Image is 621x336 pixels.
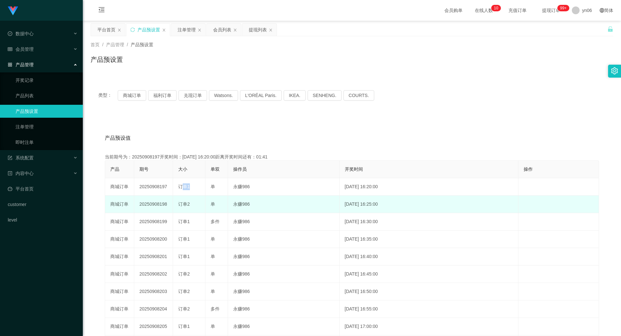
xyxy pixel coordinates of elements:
[137,24,160,36] div: 产品预设置
[178,271,190,276] span: 订单2
[524,167,533,172] span: 操作
[118,90,146,101] button: 商城订单
[340,283,518,300] td: [DATE] 16:50:00
[178,306,190,311] span: 订单2
[539,8,563,13] span: 提现订单
[105,178,134,196] td: 商城订单
[233,28,237,32] i: 图标: close
[8,62,34,67] span: 产品管理
[178,219,190,224] span: 订单1
[8,6,18,16] img: logo.9652507e.png
[343,90,374,101] button: COURTS.
[105,266,134,283] td: 商城订单
[148,90,177,101] button: 福利订单
[496,5,498,11] p: 0
[98,90,118,101] span: 类型：
[472,8,496,13] span: 在线人数
[345,167,363,172] span: 开奖时间
[134,248,173,266] td: 20250908201
[130,27,135,32] i: 图标: sync
[8,198,78,211] a: customer
[8,155,34,160] span: 系统配置
[211,219,220,224] span: 多件
[340,196,518,213] td: [DATE] 16:25:00
[134,196,173,213] td: 20250908198
[91,0,113,21] i: 图标: menu-fold
[179,90,207,101] button: 兑现订单
[8,31,34,36] span: 数据中心
[213,24,231,36] div: 会员列表
[340,318,518,335] td: [DATE] 17:00:00
[249,24,267,36] div: 提现列表
[211,324,215,329] span: 单
[8,171,12,176] i: 图标: profile
[340,266,518,283] td: [DATE] 16:45:00
[228,318,340,335] td: 永赚986
[198,28,202,32] i: 图标: close
[134,178,173,196] td: 20250908197
[178,184,190,189] span: 订单1
[557,5,569,11] sup: 276
[611,67,618,74] i: 图标: setting
[139,167,148,172] span: 期号
[131,42,153,47] span: 产品预设置
[97,24,115,36] div: 平台首页
[178,236,190,242] span: 订单1
[308,90,342,101] button: SENHENG.
[117,28,121,32] i: 图标: close
[127,42,128,47] span: /
[211,184,215,189] span: 单
[178,167,187,172] span: 大小
[105,283,134,300] td: 商城订单
[209,90,238,101] button: Watsons.
[91,55,123,64] h1: 产品预设置
[16,74,78,87] a: 开奖记录
[134,283,173,300] td: 20250908203
[340,178,518,196] td: [DATE] 16:20:00
[105,231,134,248] td: 商城订单
[211,201,215,207] span: 单
[228,196,340,213] td: 永赚986
[211,254,215,259] span: 单
[228,283,340,300] td: 永赚986
[8,62,12,67] i: 图标: appstore-o
[105,248,134,266] td: 商城订单
[8,47,34,52] span: 会员管理
[162,28,166,32] i: 图标: close
[105,213,134,231] td: 商城订单
[106,42,124,47] span: 产品管理
[178,201,190,207] span: 订单2
[211,306,220,311] span: 多件
[134,231,173,248] td: 20250908200
[178,289,190,294] span: 订单2
[233,167,247,172] span: 操作员
[178,24,196,36] div: 注单管理
[91,42,100,47] span: 首页
[340,248,518,266] td: [DATE] 16:40:00
[105,134,131,142] span: 产品预设值
[600,8,604,13] i: 图标: global
[211,236,215,242] span: 单
[178,324,190,329] span: 订单1
[228,266,340,283] td: 永赚986
[134,318,173,335] td: 20250908205
[105,154,599,160] div: 当前期号为：20250908197开奖时间：[DATE] 16:20:00距离开奖时间还有：01:41
[211,167,220,172] span: 单双
[340,300,518,318] td: [DATE] 16:55:00
[240,90,282,101] button: L'ORÉAL Paris.
[340,231,518,248] td: [DATE] 16:35:00
[16,120,78,133] a: 注单管理
[228,213,340,231] td: 永赚986
[105,300,134,318] td: 商城订单
[134,266,173,283] td: 20250908202
[340,213,518,231] td: [DATE] 16:30:00
[8,47,12,51] i: 图标: table
[228,178,340,196] td: 永赚986
[105,196,134,213] td: 商城订单
[102,42,103,47] span: /
[284,90,306,101] button: IKEA.
[16,105,78,118] a: 产品预设置
[228,231,340,248] td: 永赚986
[16,89,78,102] a: 产品列表
[8,213,78,226] a: level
